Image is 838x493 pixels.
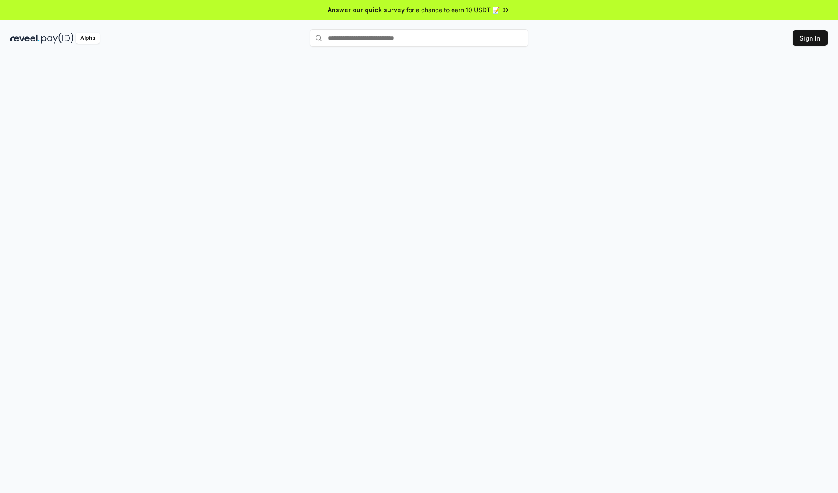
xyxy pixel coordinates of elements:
img: pay_id [41,33,74,44]
span: Answer our quick survey [328,5,405,14]
div: Alpha [76,33,100,44]
img: reveel_dark [10,33,40,44]
span: for a chance to earn 10 USDT 📝 [406,5,500,14]
button: Sign In [793,30,828,46]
